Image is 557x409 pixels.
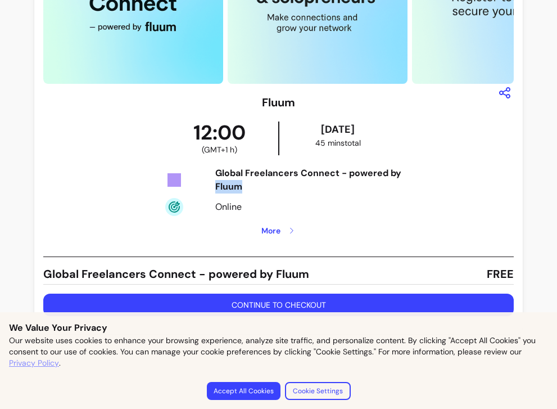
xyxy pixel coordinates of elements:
[261,225,280,236] span: More
[9,357,59,368] a: Privacy Policy
[43,266,309,282] span: Global Freelancers Connect - powered by Fluum
[161,122,278,155] div: 12:00
[202,144,237,155] span: ( GMT+1 h )
[9,335,548,368] p: Our website uses cookies to enhance your browsing experience, analyze site traffic, and personali...
[43,294,513,316] button: Continue to checkout
[285,382,351,400] button: Cookie Settings
[215,167,419,194] div: Global Freelancers Connect - powered by Fluum
[9,321,548,335] p: We Value Your Privacy
[282,137,393,149] div: 45 mins total
[165,171,183,189] img: Tickets Icon
[487,266,514,282] span: FREE
[48,216,509,245] button: More
[282,122,393,137] div: [DATE]
[207,382,280,400] button: Accept All Cookies
[262,95,295,110] h3: Fluum
[215,200,419,214] div: Online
